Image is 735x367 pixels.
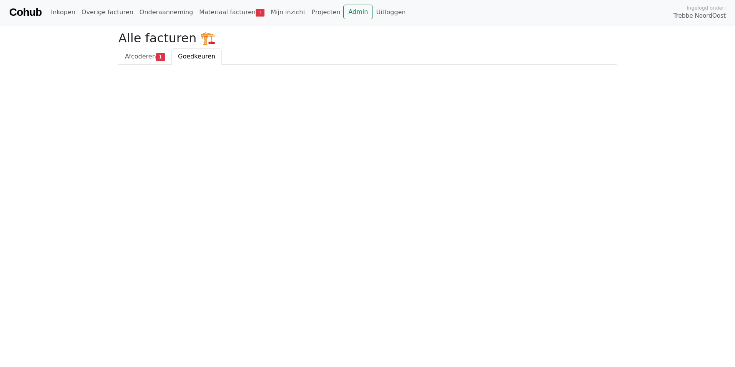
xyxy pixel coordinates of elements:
a: Goedkeuren [171,48,222,65]
a: Projecten [309,5,344,20]
h2: Alle facturen 🏗️ [118,31,617,45]
span: 1 [156,53,165,61]
span: Goedkeuren [178,53,215,60]
a: Cohub [9,3,42,22]
a: Inkopen [48,5,78,20]
a: Mijn inzicht [268,5,309,20]
a: Admin [343,5,373,19]
span: 1 [256,9,264,17]
a: Onderaanneming [136,5,196,20]
a: Afcoderen1 [118,48,171,65]
span: Trebbe NoordOost [673,12,726,20]
a: Uitloggen [373,5,409,20]
span: Ingelogd onder: [687,4,726,12]
a: Materiaal facturen1 [196,5,268,20]
a: Overige facturen [78,5,136,20]
span: Afcoderen [125,53,156,60]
